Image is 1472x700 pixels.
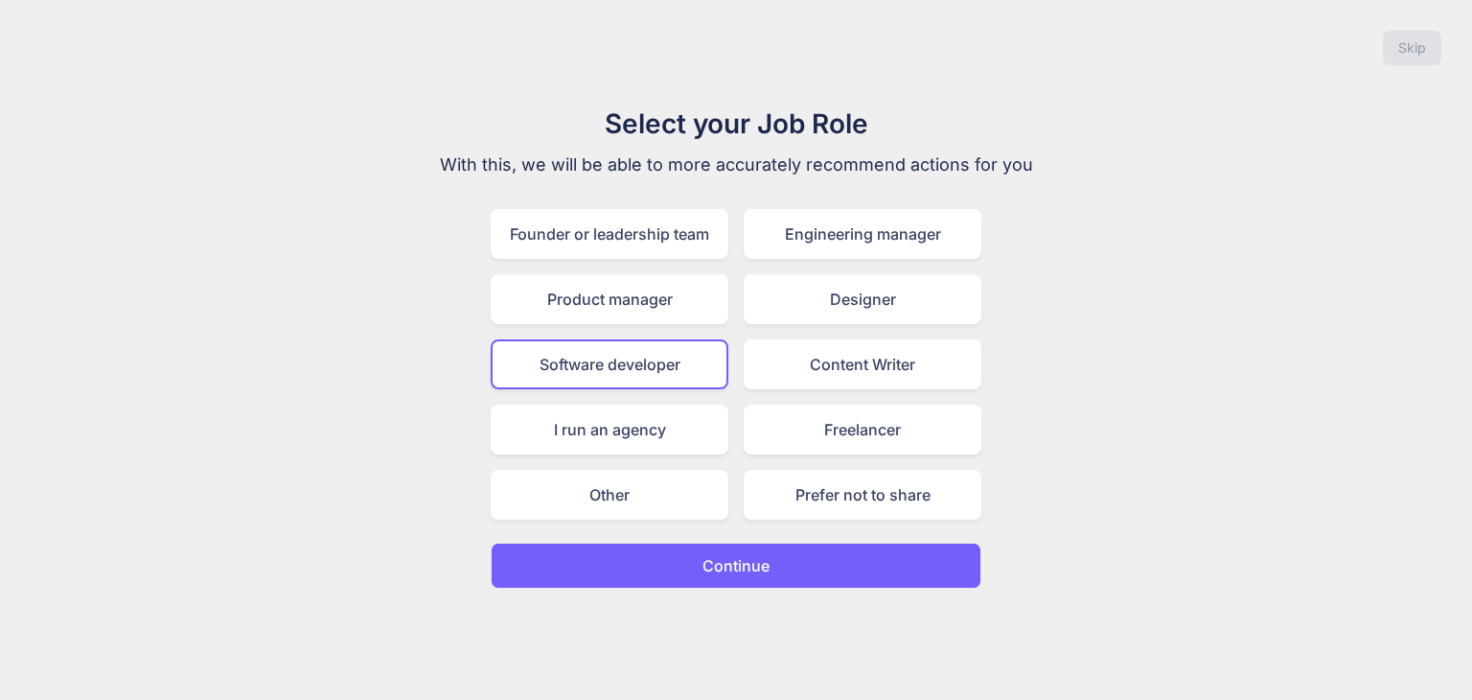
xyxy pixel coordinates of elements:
p: Continue [702,554,770,577]
div: Engineering manager [744,209,981,259]
div: Software developer [491,339,728,389]
div: Founder or leadership team [491,209,728,259]
h1: Select your Job Role [414,104,1058,144]
div: Content Writer [744,339,981,389]
div: Other [491,470,728,520]
div: Freelancer [744,405,981,455]
div: Designer [744,274,981,324]
div: Product manager [491,274,728,324]
div: Prefer not to share [744,470,981,520]
p: With this, we will be able to more accurately recommend actions for you [414,152,1058,178]
button: Continue [491,543,981,589]
button: Skip [1383,31,1441,65]
div: I run an agency [491,405,728,455]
